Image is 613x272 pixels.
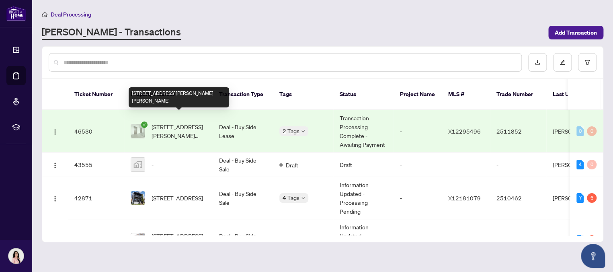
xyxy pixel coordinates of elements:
th: Project Name [394,79,442,110]
img: Logo [52,162,58,169]
td: Deal - Buy Side Sale [213,152,273,177]
img: thumbnail-img [131,124,145,138]
span: 2 Tags [283,126,299,136]
td: 43555 [68,152,124,177]
td: [PERSON_NAME] [546,110,607,152]
button: filter [578,53,597,72]
span: [STREET_ADDRESS][PERSON_NAME] [152,231,206,249]
td: Deal - Buy Side Lease [213,110,273,152]
div: [STREET_ADDRESS][PERSON_NAME][PERSON_NAME] [129,87,229,107]
td: - [394,219,442,262]
button: Open asap [581,244,605,268]
td: [PERSON_NAME] [546,152,607,177]
td: Transaction Processing Complete - Awaiting Payment [333,110,394,152]
span: filter [584,60,590,65]
span: home [42,12,47,17]
button: Logo [49,234,62,247]
td: - [490,152,546,177]
div: 4 [576,160,584,169]
td: Draft [333,152,394,177]
img: thumbnail-img [131,158,145,171]
div: 6 [587,193,597,203]
a: [PERSON_NAME] - Transactions [42,25,181,40]
img: Logo [52,129,58,135]
th: MLS # [442,79,490,110]
button: Logo [49,192,62,204]
div: 0 [576,126,584,136]
td: Information Updated - Processing Pending [333,177,394,219]
td: [PERSON_NAME] [546,219,607,262]
span: down [301,129,305,133]
td: [PERSON_NAME] [546,177,607,219]
span: edit [560,60,565,65]
th: Tags [273,79,333,110]
td: Deal - Buy Side Sale [213,177,273,219]
span: X12181079 [448,194,481,202]
div: 0 [587,160,597,169]
td: 2510462 [490,177,546,219]
span: - [152,160,154,169]
button: download [528,53,547,72]
td: 42871 [68,177,124,219]
button: edit [553,53,572,72]
span: Add Transaction [555,26,597,39]
th: Last Updated By [546,79,607,110]
th: Status [333,79,394,110]
button: Add Transaction [548,26,603,39]
img: logo [6,6,26,21]
span: Draft [286,161,298,169]
td: Information Updated - Processing Pending [333,219,394,262]
img: Profile Icon [8,248,24,264]
td: 2510092 [490,219,546,262]
td: - [394,152,442,177]
span: [STREET_ADDRESS] [152,194,203,202]
img: thumbnail-img [131,191,145,205]
div: 0 [587,126,597,136]
button: Logo [49,125,62,138]
td: 2511852 [490,110,546,152]
span: X12295496 [448,128,481,135]
div: 7 [576,193,584,203]
span: download [535,60,540,65]
th: Ticket Number [68,79,124,110]
td: - [394,177,442,219]
span: 4 Tags [283,193,299,202]
span: down [301,196,305,200]
span: Deal Processing [51,11,91,18]
th: Property Address [124,79,213,110]
img: thumbnail-img [131,233,145,247]
span: check-circle [141,122,148,128]
span: [STREET_ADDRESS][PERSON_NAME][PERSON_NAME] [152,122,206,140]
td: 46530 [68,110,124,152]
img: Logo [52,196,58,202]
td: - [394,110,442,152]
td: 40998 [68,219,124,262]
th: Trade Number [490,79,546,110]
button: Logo [49,158,62,171]
th: Transaction Type [213,79,273,110]
td: Deal - Buy Side Lease [213,219,273,262]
